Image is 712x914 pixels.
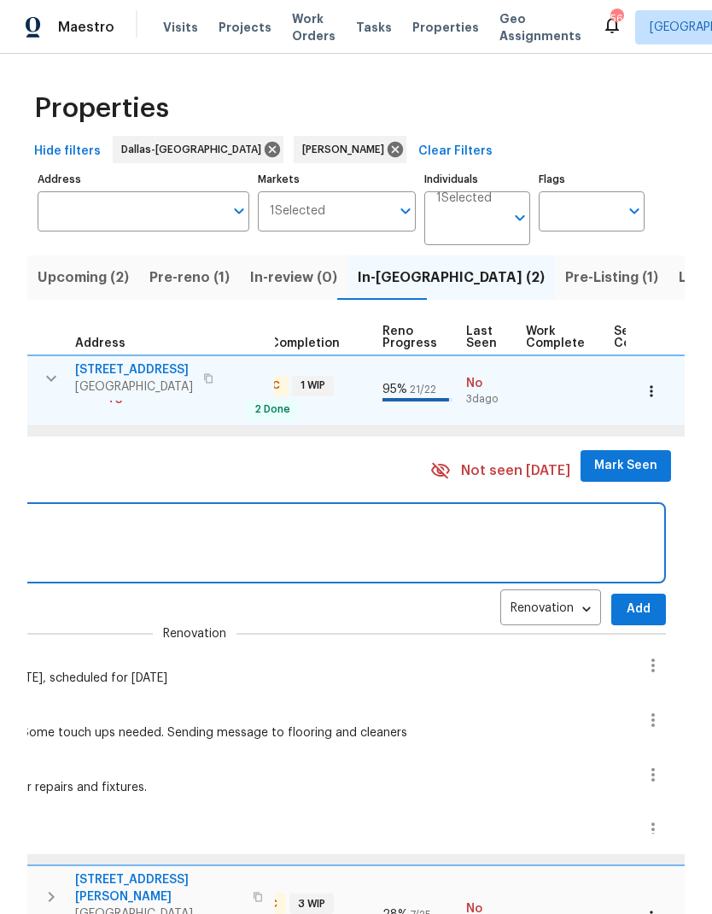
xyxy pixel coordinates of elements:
[38,266,129,290] span: Upcoming (2)
[166,355,239,425] td: 4 day(s) past target finish date
[38,174,249,185] label: Address
[539,174,645,185] label: Flags
[149,266,230,290] span: Pre-reno (1)
[108,391,122,408] span: +3
[466,392,512,407] span: 3d ago
[302,141,391,158] span: [PERSON_NAME]
[622,199,646,223] button: Open
[34,100,169,117] span: Properties
[292,10,336,44] span: Work Orders
[294,136,406,163] div: [PERSON_NAME]
[248,402,297,417] span: 2 Done
[113,136,283,163] div: Dallas-[GEOGRAPHIC_DATA]
[291,897,332,911] span: 3 WIP
[418,141,493,162] span: Clear Filters
[250,266,337,290] span: In-review (0)
[258,174,417,185] label: Markets
[382,384,407,395] span: 95 %
[410,384,436,395] span: 21 / 22
[394,199,417,223] button: Open
[526,325,585,349] span: Work Complete
[75,337,125,349] span: Address
[461,461,570,481] span: Not seen [DATE]
[625,599,652,620] span: Add
[500,595,601,624] div: Renovation
[101,355,166,425] td: Scheduled to finish 3 day(s) late
[382,325,437,349] span: Reno Progress
[75,871,242,905] span: [STREET_ADDRESS][PERSON_NAME]
[356,21,392,33] span: Tasks
[219,19,271,36] span: Projects
[412,19,479,36] span: Properties
[75,361,193,378] span: [STREET_ADDRESS]
[58,19,114,36] span: Maestro
[75,378,193,395] span: [GEOGRAPHIC_DATA]
[121,141,268,158] span: Dallas-[GEOGRAPHIC_DATA]
[499,10,581,44] span: Geo Assignments
[466,325,497,349] span: Last Seen
[611,594,666,625] button: Add
[246,337,340,349] span: WO Completion
[565,266,658,290] span: Pre-Listing (1)
[614,325,673,349] span: Setup Complete
[436,191,492,206] span: 1 Selected
[424,174,530,185] label: Individuals
[27,136,108,167] button: Hide filters
[610,10,622,27] div: 56
[594,455,657,477] span: Mark Seen
[163,625,226,642] span: Renovation
[358,266,545,290] span: In-[GEOGRAPHIC_DATA] (2)
[294,378,332,393] span: 1 WIP
[411,136,499,167] button: Clear Filters
[466,375,512,392] span: No
[34,141,101,162] span: Hide filters
[270,204,325,219] span: 1 Selected
[163,19,198,36] span: Visits
[227,199,251,223] button: Open
[508,206,532,230] button: Open
[581,450,671,482] button: Mark Seen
